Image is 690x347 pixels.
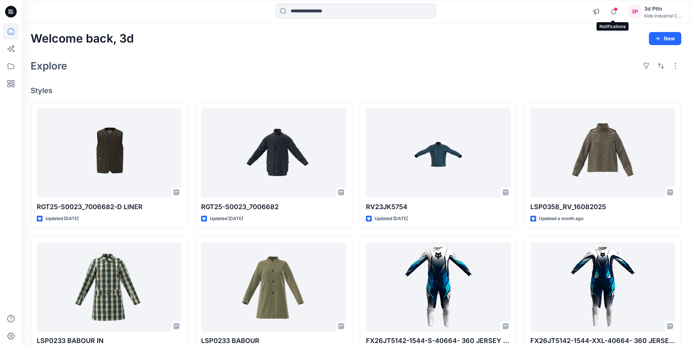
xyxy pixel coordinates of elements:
[366,108,511,198] a: RV23JK5754
[539,215,583,223] p: Updated a month ago
[366,242,511,331] a: FX26JT5142-1544-S-40664- 360 JERSEY CORE GRAPHIC
[37,202,182,212] p: RGT25-S0023_7006682-D LINER
[530,202,675,212] p: LSP0358_RV_16082025
[649,32,681,45] button: New
[37,108,182,198] a: RGT25-S0023_7006682-D LINER
[366,336,511,346] p: FX26JT5142-1544-S-40664- 360 JERSEY CORE GRAPHIC
[530,336,675,346] p: FX26JT5142-1544-XXL-40664- 360 JERSEY CORE GRAPHIC
[31,32,134,45] h2: Welcome back, 3d
[210,215,243,223] p: Updated [DATE]
[375,215,408,223] p: Updated [DATE]
[31,60,67,72] h2: Explore
[201,202,346,212] p: RGT25-S0023_7006682
[628,5,641,18] div: 3P
[201,336,346,346] p: LSP0233 BABOUR
[644,13,681,19] div: Kido Industrial C...
[37,336,182,346] p: LSP0233 BABOUR IN
[366,202,511,212] p: RV23JK5754
[530,242,675,331] a: FX26JT5142-1544-XXL-40664- 360 JERSEY CORE GRAPHIC
[37,242,182,331] a: LSP0233 BABOUR IN
[45,215,79,223] p: Updated [DATE]
[530,108,675,198] a: LSP0358_RV_16082025
[31,86,681,95] h4: Styles
[644,4,681,13] div: 3d Pttn
[201,242,346,331] a: LSP0233 BABOUR
[201,108,346,198] a: RGT25-S0023_7006682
